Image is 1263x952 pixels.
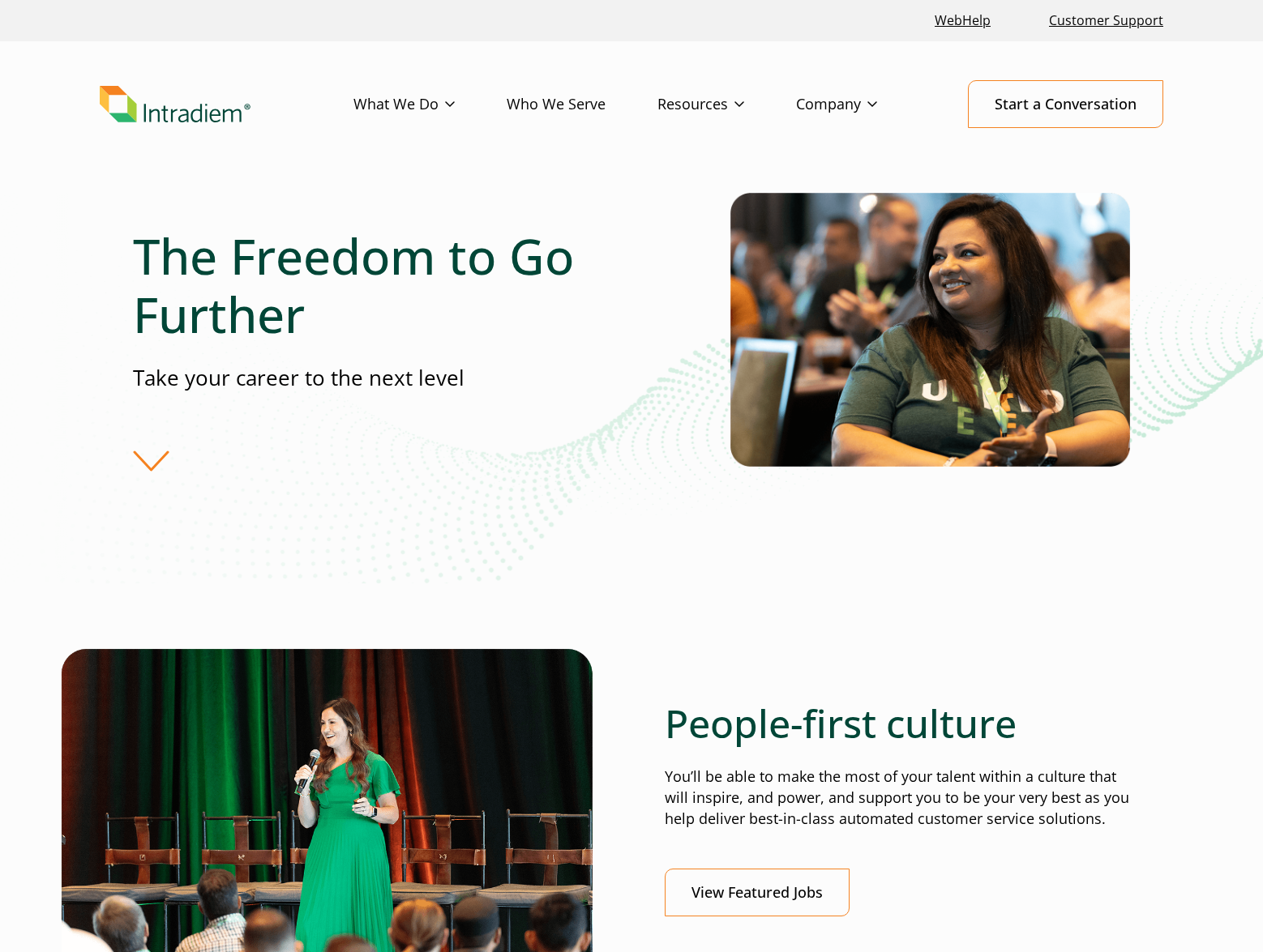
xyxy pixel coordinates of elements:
a: View Featured Jobs [665,869,850,916]
h2: People-first culture [665,700,1130,747]
img: Intradiem [100,86,250,123]
a: Customer Support [1043,3,1170,38]
a: Resources [657,81,796,128]
h1: The Freedom to Go Further [133,227,631,344]
a: What We Do [353,81,507,128]
a: Who We Serve [507,81,657,128]
p: You’ll be able to make the most of your talent within a culture that will inspire, and power, and... [665,766,1130,830]
a: Link to homepage of Intradiem [100,86,353,123]
a: Company [796,81,929,128]
a: Link opens in a new window [928,3,997,38]
a: Start a Conversation [968,80,1163,128]
p: Take your career to the next level [133,363,631,393]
